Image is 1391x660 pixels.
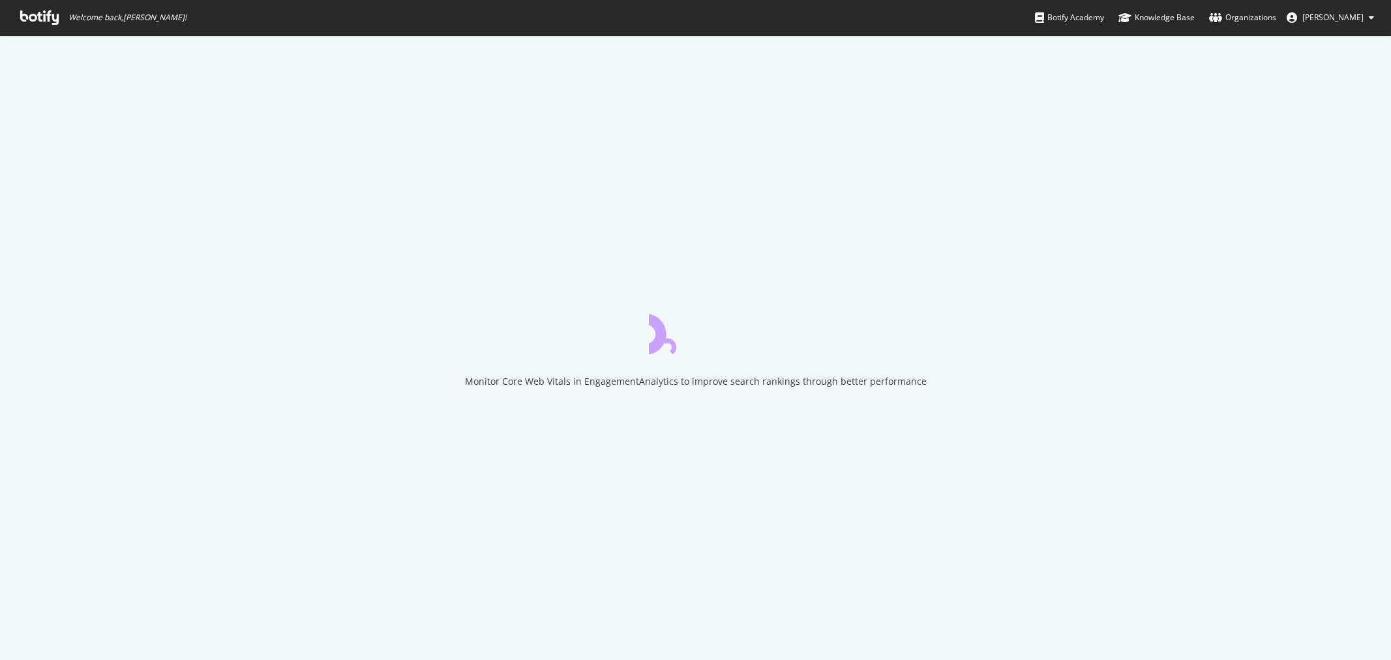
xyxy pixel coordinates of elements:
button: [PERSON_NAME] [1276,7,1384,28]
div: animation [649,307,743,354]
div: Knowledge Base [1118,11,1195,24]
div: Monitor Core Web Vitals in EngagementAnalytics to improve search rankings through better performance [465,375,927,388]
span: Heather Cordonnier [1302,12,1364,23]
span: Welcome back, [PERSON_NAME] ! [68,12,187,23]
div: Organizations [1209,11,1276,24]
div: Botify Academy [1035,11,1104,24]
